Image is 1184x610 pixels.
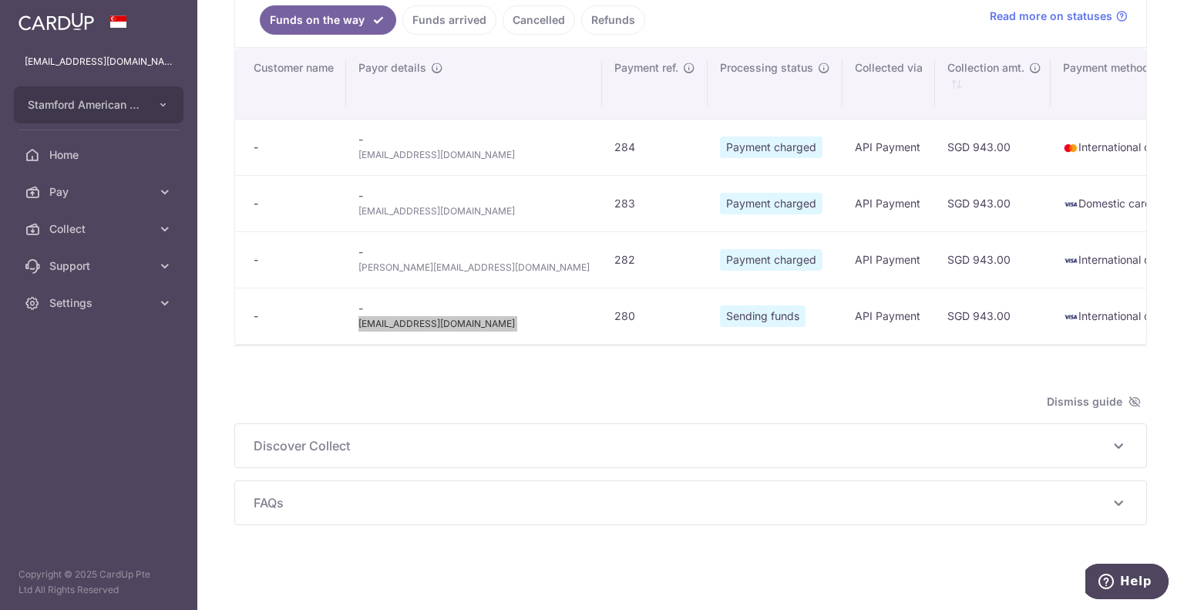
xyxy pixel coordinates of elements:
td: SGD 943.00 [935,119,1051,175]
th: Payment ref. [602,48,708,119]
span: Stamford American International School Pte Ltd [28,97,142,113]
span: [PERSON_NAME][EMAIL_ADDRESS][DOMAIN_NAME] [358,260,590,275]
p: Discover Collect [254,436,1128,455]
a: Funds arrived [402,5,496,35]
span: Read more on statuses [990,8,1112,24]
td: SGD 943.00 [935,175,1051,231]
td: 280 [602,288,708,344]
span: [EMAIL_ADDRESS][DOMAIN_NAME] [358,316,590,332]
td: International card [1051,288,1179,344]
span: FAQs [254,494,1109,512]
span: Payor details [358,60,426,76]
span: Payment ref. [614,60,678,76]
a: Funds on the way [260,5,396,35]
th: Processing status [708,48,843,119]
img: CardUp [18,12,94,31]
span: Collect [49,221,151,237]
span: Discover Collect [254,436,1109,455]
th: Collected via [843,48,935,119]
th: Customer name [235,48,346,119]
img: visa-sm-192604c4577d2d35970c8ed26b86981c2741ebd56154ab54ad91a526f0f24972.png [1063,197,1078,212]
button: Stamford American International School Pte Ltd [14,86,183,123]
th: Payor details [346,48,602,119]
td: - [346,231,602,288]
span: Pay [49,184,151,200]
img: visa-sm-192604c4577d2d35970c8ed26b86981c2741ebd56154ab54ad91a526f0f24972.png [1063,309,1078,325]
span: Dismiss guide [1047,393,1141,411]
span: Processing status [720,60,813,76]
td: - [346,119,602,175]
td: International card [1051,231,1179,288]
td: API Payment [843,175,935,231]
span: Collection amt. [947,60,1024,76]
td: API Payment [843,288,935,344]
span: Settings [49,295,151,311]
td: SGD 943.00 [935,288,1051,344]
td: 284 [602,119,708,175]
td: 283 [602,175,708,231]
td: Domestic card [1051,175,1179,231]
span: Payment charged [720,249,822,271]
td: 282 [602,231,708,288]
div: - [254,252,334,268]
img: mastercard-sm-87a3fd1e0bddd137fecb07648320f44c262e2538e7db6024463105ddbc961eb2.png [1063,140,1078,156]
td: SGD 943.00 [935,231,1051,288]
div: - [254,196,334,211]
a: Refunds [581,5,645,35]
td: API Payment [843,119,935,175]
span: [EMAIL_ADDRESS][DOMAIN_NAME] [358,147,590,163]
div: - [254,140,334,155]
span: Support [49,258,151,274]
span: Help [35,11,66,25]
p: [EMAIL_ADDRESS][DOMAIN_NAME] [25,54,173,69]
td: API Payment [843,231,935,288]
span: Home [49,147,151,163]
img: visa-sm-192604c4577d2d35970c8ed26b86981c2741ebd56154ab54ad91a526f0f24972.png [1063,253,1078,268]
p: FAQs [254,494,1128,512]
span: Payment charged [720,193,822,214]
td: - [346,288,602,344]
div: - [254,308,334,324]
span: [EMAIL_ADDRESS][DOMAIN_NAME] [358,204,590,219]
a: Cancelled [503,5,575,35]
th: Collection amt. : activate to sort column ascending [935,48,1051,119]
span: Sending funds [720,305,806,327]
a: Read more on statuses [990,8,1128,24]
td: - [346,175,602,231]
th: Payment method [1051,48,1179,119]
iframe: Opens a widget where you can find more information [1085,564,1169,602]
td: International card [1051,119,1179,175]
span: Payment charged [720,136,822,158]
